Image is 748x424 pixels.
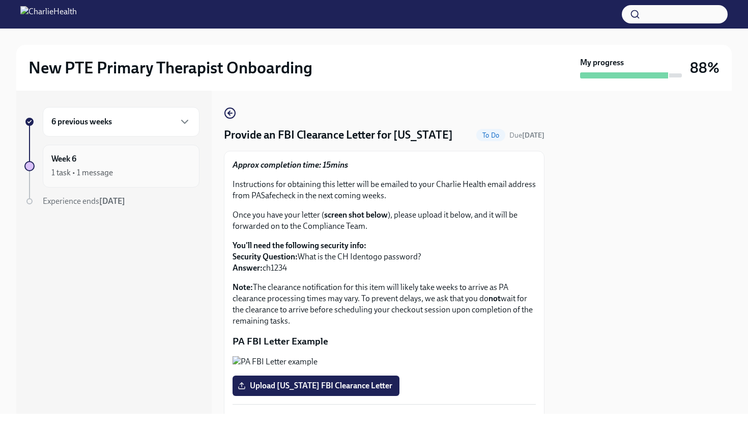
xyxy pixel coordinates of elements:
[20,6,77,22] img: CharlieHealth
[224,127,453,143] h4: Provide an FBI Clearance Letter for [US_STATE]
[580,57,624,68] strong: My progress
[233,282,253,292] strong: Note:
[28,58,312,78] h2: New PTE Primary Therapist Onboarding
[51,167,113,178] div: 1 task • 1 message
[509,131,544,140] span: Due
[233,179,536,201] p: Instructions for obtaining this letter will be emailed to your Charlie Health email address from ...
[233,240,536,274] p: What is the CH Identogo password? ch1234
[509,130,544,140] span: September 25th, 2025 10:00
[24,145,199,188] a: Week 61 task • 1 message
[99,196,125,206] strong: [DATE]
[690,59,720,77] h3: 88%
[43,196,125,206] span: Experience ends
[476,131,505,139] span: To Do
[51,153,76,165] h6: Week 6
[324,210,388,220] strong: screen shot below
[240,381,392,391] span: Upload [US_STATE] FBI Clearance Letter
[488,294,501,303] strong: not
[233,252,298,261] strong: Security Question:
[43,107,199,137] div: 6 previous weeks
[233,209,536,232] p: Once you have your letter ( ), please upload it below, and it will be forwarded on to the Complia...
[233,376,399,396] label: Upload [US_STATE] FBI Clearance Letter
[522,131,544,140] strong: [DATE]
[233,356,536,367] button: Zoom image
[233,335,536,348] p: PA FBI Letter Example
[233,241,366,250] strong: You'll need the following security info:
[51,116,112,127] h6: 6 previous weeks
[233,263,263,273] strong: Answer:
[233,282,536,327] p: The clearance notification for this item will likely take weeks to arrive as PA clearance process...
[233,160,348,170] strong: Approx completion time: 15mins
